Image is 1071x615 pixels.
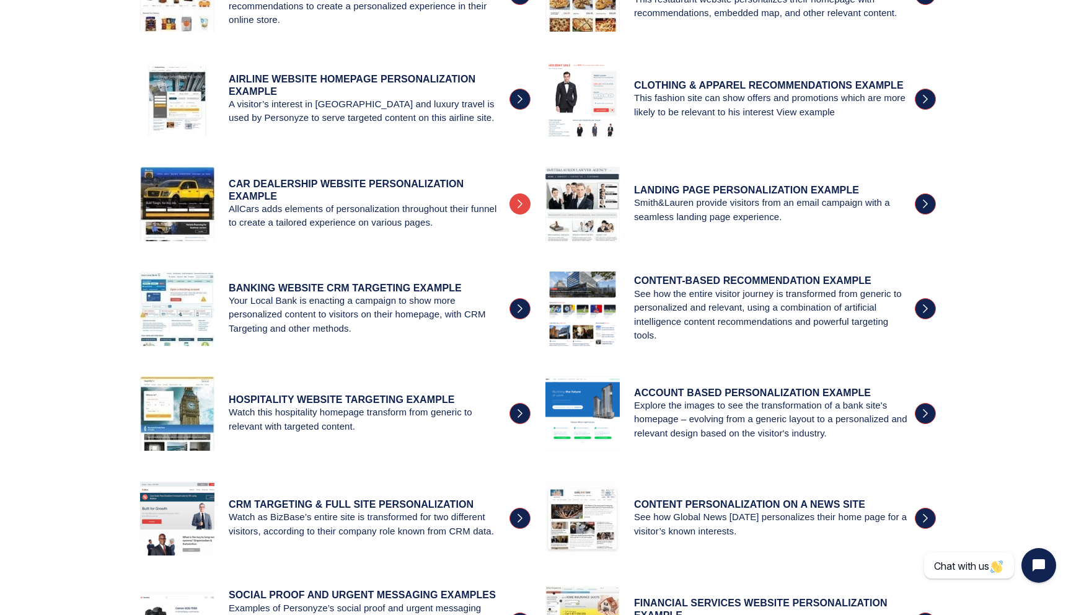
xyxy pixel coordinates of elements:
p: See how Global News [DATE] personalizes their home page for a visitor’s known interests. [634,510,909,538]
h4: LANDING PAGE PERSONALIZATION EXAMPLE [634,184,909,196]
a: HOSPITALITY WEBSITE TARGETING EXAMPLE HOSPITALITY WEBSITE TARGETING EXAMPLE Watch this hospitalit... [130,366,535,471]
p: Explore the images to see the transformation of a bank site's homepage – evolving from a generic ... [634,399,909,441]
img: CONTENT PERSONALIZATION ON A NEWS SITE [545,481,620,555]
h4: BANKING WEBSITE CRM TARGETING EXAMPLE [229,282,503,294]
a: LANDING PAGE PERSONALIZATION EXAMPLE LANDING PAGE PERSONALIZATION EXAMPLE Smith&Lauren provide vi... [535,157,941,262]
a: Content-Based Recommendation Example Content-Based Recommendation Example See how the entire visi... [535,262,941,366]
a: car dealership WEBSITE PERSONALIZATION EXAMPLE car dealership WEBSITE PERSONALIZATION EXAMPLE All... [130,157,535,262]
h4: Social Proof and Urgent Messaging examples [229,589,503,601]
img: car dealership WEBSITE PERSONALIZATION EXAMPLE [140,167,214,241]
a: AIRLINE WEBSITE HOMEPAGE PERSONALIZATION EXAMPLE AIRLINE WEBSITE HOMEPAGE PERSONALIZATION EXAMPLE... [130,52,535,157]
p: Your Local Bank is enacting a campaign to show more personalized content to visitors on their hom... [229,294,503,336]
p: A visitor’s interest in [GEOGRAPHIC_DATA] and luxury travel is used by Personyze to serve targete... [229,97,503,125]
img: CLOTHING & APPAREL RECOMMENDATIONS EXAMPLE [545,62,620,136]
p: Smith&Lauren provide visitors from an email campaign with a seamless landing page experience. [634,196,909,224]
h4: Content-Based Recommendation Example [634,275,909,286]
h4: Account Based Personalization Example [634,387,909,399]
a: BANKING WEBSITE CRM TARGETING EXAMPLE BANKING WEBSITE CRM TARGETING EXAMPLE Your Local Bank is en... [130,262,535,366]
p: AllCars adds elements of personalization throughout their funnel to create a tailored experience ... [229,202,503,230]
h4: car dealership WEBSITE PERSONALIZATION EXAMPLE [229,178,503,201]
a: Account Based Personalization Example Account Based Personalization Example Explore the images to... [535,366,941,471]
a: CRM TARGETING & FULL SITE PERSONALIZATION CRM TARGETING & FULL SITE PERSONALIZATION Watch as BizB... [130,471,535,576]
h4: HOSPITALITY WEBSITE TARGETING EXAMPLE [229,394,503,405]
img: CRM TARGETING & FULL SITE PERSONALIZATION [140,481,214,555]
h4: CRM TARGETING & FULL SITE PERSONALIZATION [229,498,503,510]
img: LANDING PAGE PERSONALIZATION EXAMPLE [545,167,620,241]
a: CONTENT PERSONALIZATION ON A NEWS SITE CONTENT PERSONALIZATION ON A NEWS SITE See how Global News... [535,471,941,576]
h4: CLOTHING & APPAREL RECOMMENDATIONS EXAMPLE [634,79,909,91]
p: See how the entire visitor journey is transformed from generic to personalized and relevant, usin... [634,287,909,343]
img: AIRLINE WEBSITE HOMEPAGE PERSONALIZATION EXAMPLE [140,62,214,136]
img: BANKING WEBSITE CRM TARGETING EXAMPLE [140,272,214,346]
p: This fashion site can show offers and promotions which are more likely to be relevant to his inte... [634,91,909,119]
p: Watch this hospitality homepage transform from generic to relevant with targeted content. [229,405,503,433]
img: Account Based Personalization Example [545,376,620,451]
h4: CONTENT PERSONALIZATION ON A NEWS SITE [634,498,909,510]
img: Content-Based Recommendation Example [545,272,620,346]
p: Watch as BizBase’s entire site is transformed for two different visitors, according to their comp... [229,510,503,538]
a: CLOTHING & APPAREL RECOMMENDATIONS EXAMPLE CLOTHING & APPAREL RECOMMENDATIONS EXAMPLE This fashio... [535,52,941,157]
img: HOSPITALITY WEBSITE TARGETING EXAMPLE [140,376,214,451]
h4: AIRLINE WEBSITE HOMEPAGE PERSONALIZATION EXAMPLE [229,73,503,97]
